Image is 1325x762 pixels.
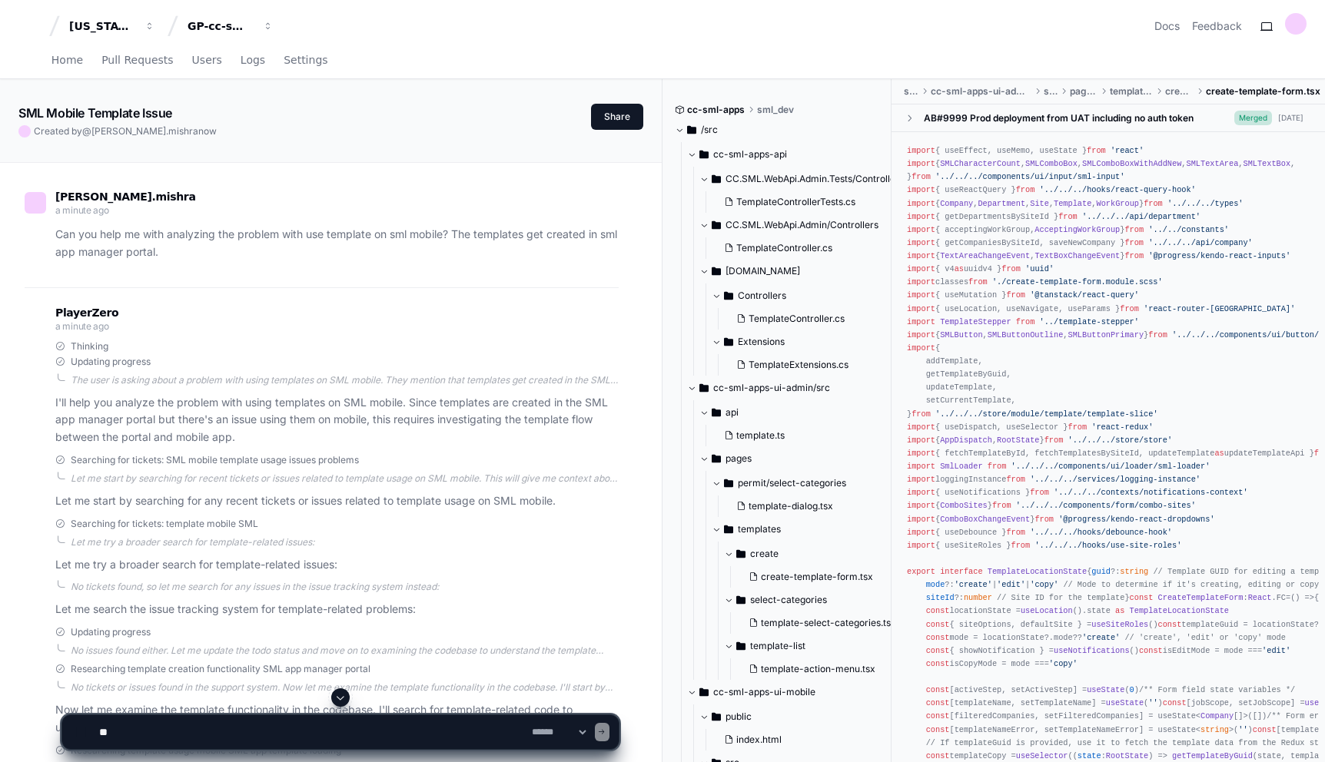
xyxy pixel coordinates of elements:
[907,317,935,326] span: import
[71,663,370,675] span: Researching template creation functionality SML app manager portal
[742,612,896,634] button: template-select-categories.tsx
[1082,633,1120,642] span: 'create'
[82,125,91,137] span: @
[912,409,931,419] span: from
[71,472,619,485] div: Let me start by searching for recent tickets or issues related to template usage on SML mobile. T...
[55,394,619,446] p: I'll help you analyze the problem with using templates on SML mobile. Since templates are created...
[1070,85,1098,98] span: pages
[931,85,1031,98] span: cc-sml-apps-ui-admin
[1034,515,1054,524] span: from
[926,620,950,629] span: const
[1011,541,1031,550] span: from
[1277,593,1286,602] span: FC
[738,477,846,489] span: permit/select-categories
[713,382,830,394] span: cc-sml-apps-ui-admin/src
[749,313,845,325] span: TemplateController.cs
[736,591,746,609] svg: Directory
[992,501,1011,510] span: from
[1030,199,1049,208] span: Site
[712,330,904,354] button: Extensions
[940,462,982,471] span: SmlLoader
[750,594,827,606] span: select-categories
[988,330,1064,340] span: SMLButtonOutline
[71,581,619,593] div: No tickets found, so let me search for any issues in the issue tracking system instead:
[1040,317,1139,326] span: '../template-stepper'
[1040,185,1196,194] span: '../../../hooks/react-query-hook'
[675,118,880,142] button: /src
[712,471,905,495] button: permit/select-categories
[1054,488,1248,497] span: '../../../contexts/notifications-context'
[712,262,721,280] svg: Directory
[935,409,1158,419] span: '../../../store/module/template/template-slice'
[712,283,904,308] button: Controllers
[1120,304,1139,313] span: from
[1154,18,1180,34] a: Docs
[241,43,265,78] a: Logs
[907,290,935,300] span: import
[51,55,83,65] span: Home
[1091,620,1148,629] span: useSiteRoles
[997,593,1124,602] span: // Site ID for the template
[907,199,935,208] span: import
[1021,606,1073,615] span: useLocation
[1262,646,1290,655] span: 'edit'
[926,646,950,655] span: const
[1082,212,1200,221] span: '../../../api/department'
[1082,159,1181,168] span: SMLComboBoxWithAddNew
[1068,422,1087,432] span: from
[724,520,733,538] svg: Directory
[926,659,950,668] span: const
[907,251,935,260] span: import
[1011,462,1210,471] span: '../../../components/ui/loader/sml-loader'
[91,125,198,137] span: [PERSON_NAME].mishra
[761,571,873,583] span: create-template-form.tsx
[55,556,619,574] p: Let me try a broader search for template-related issues:
[964,593,992,602] span: number
[907,343,935,353] span: import
[742,658,896,680] button: template-action-menu.tsx
[724,474,733,492] svg: Directory
[968,277,988,287] span: from
[1034,225,1120,234] span: AcceptingWorkGroup
[940,567,982,576] span: interface
[713,686,815,698] span: cc-sml-apps-ui-mobile
[940,251,1030,260] span: TextAreaChangeEvent
[71,644,619,657] div: No issues found either. Let me update the todo status and move on to examining the codebase to un...
[55,226,619,261] p: Can you help me with analyzing the problem with use template on sml mobile? The templates get cre...
[188,18,254,34] div: GP-cc-sml-apps
[699,167,904,191] button: CC.SML.WebApi.Admin.Tests/Controllers
[71,518,258,530] span: Searching for tickets: template mobile SML
[904,85,918,98] span: src
[724,542,905,566] button: create
[1278,112,1303,124] div: [DATE]
[955,264,964,273] span: as
[1044,85,1058,98] span: src
[736,196,855,208] span: TemplateControllerTests.cs
[761,617,896,629] span: template-select-categories.tsx
[742,566,896,588] button: create-template-form.tsx
[940,317,1011,326] span: TemplateStepper
[1130,606,1229,615] span: TemplateLocationState
[736,637,746,655] svg: Directory
[907,264,935,273] span: import
[1006,290,1025,300] span: from
[1030,580,1058,589] span: 'copy'
[699,259,904,283] button: [DOMAIN_NAME]
[750,640,805,652] span: template-list
[907,212,935,221] span: import
[687,121,696,139] svg: Directory
[730,308,895,330] button: TemplateController.cs
[1248,593,1272,602] span: React
[907,436,935,445] span: import
[1111,146,1144,155] span: 'react'
[181,12,280,40] button: GP-cc-sml-apps
[924,112,1194,124] div: AB#9999 Prod deployment from UAT including no auth token
[1049,659,1078,668] span: 'copy'
[51,43,83,78] a: Home
[940,515,1030,524] span: ComboBoxChangeEvent
[687,376,892,400] button: cc-sml-apps-ui-admin/src
[988,462,1007,471] span: from
[699,213,904,237] button: CC.SML.WebApi.Admin/Controllers
[940,199,973,208] span: Company
[907,475,935,484] span: import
